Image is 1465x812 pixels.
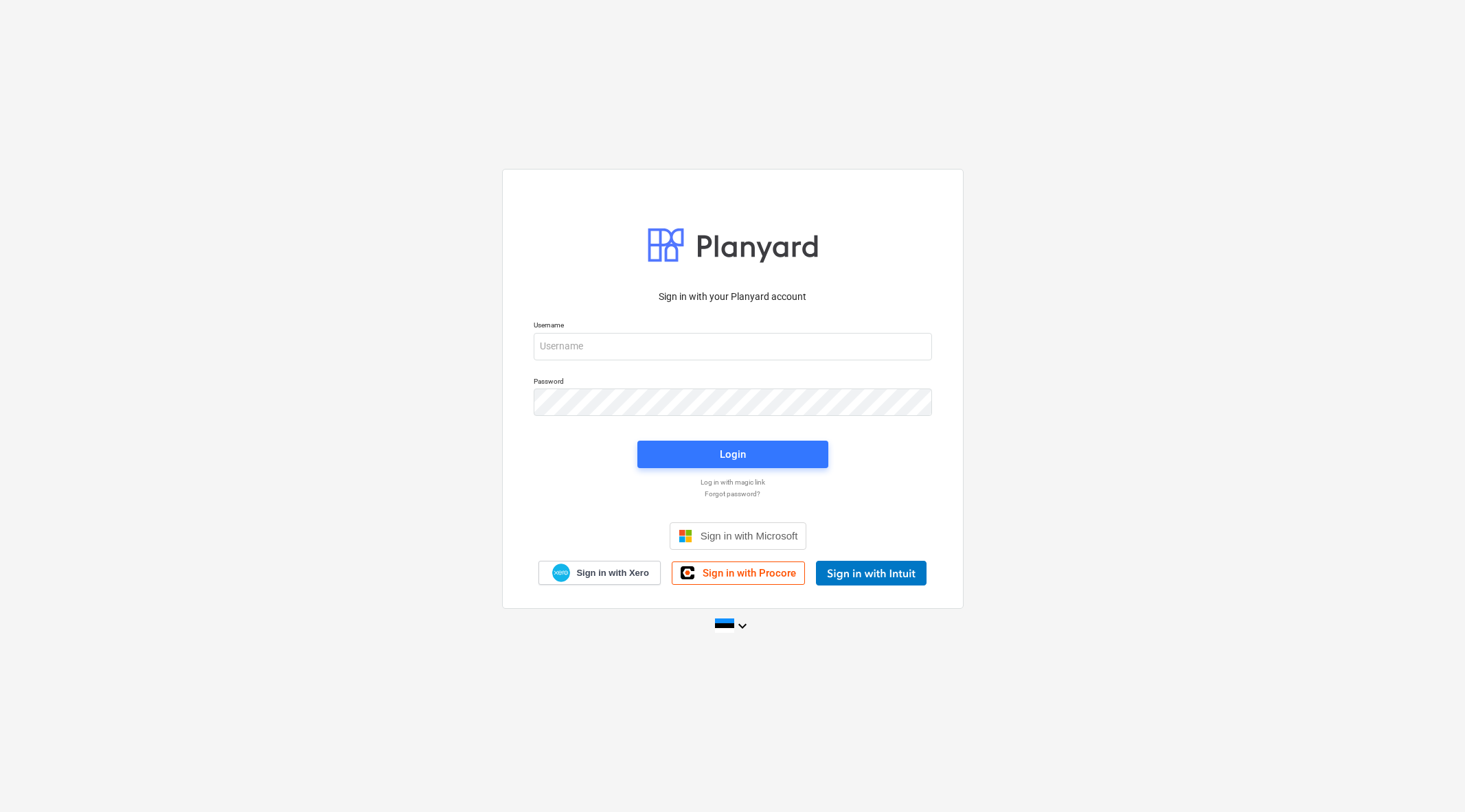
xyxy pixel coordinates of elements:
[637,441,828,468] button: Login
[527,478,939,487] a: Log in with magic link
[576,567,648,579] span: Sign in with Xero
[720,445,746,463] div: Login
[534,333,932,360] input: Username
[538,561,661,585] a: Sign in with Xero
[679,529,692,543] img: Microsoft logo
[534,321,932,332] p: Username
[552,564,570,582] img: Xero logo
[527,489,939,498] a: Forgot password?
[701,530,798,542] span: Sign in with Microsoft
[734,618,751,634] i: keyboard_arrow_down
[534,290,932,304] p: Sign in with your Planyard account
[534,377,932,388] p: Password
[672,561,805,585] a: Sign in with Procore
[703,567,796,579] span: Sign in with Procore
